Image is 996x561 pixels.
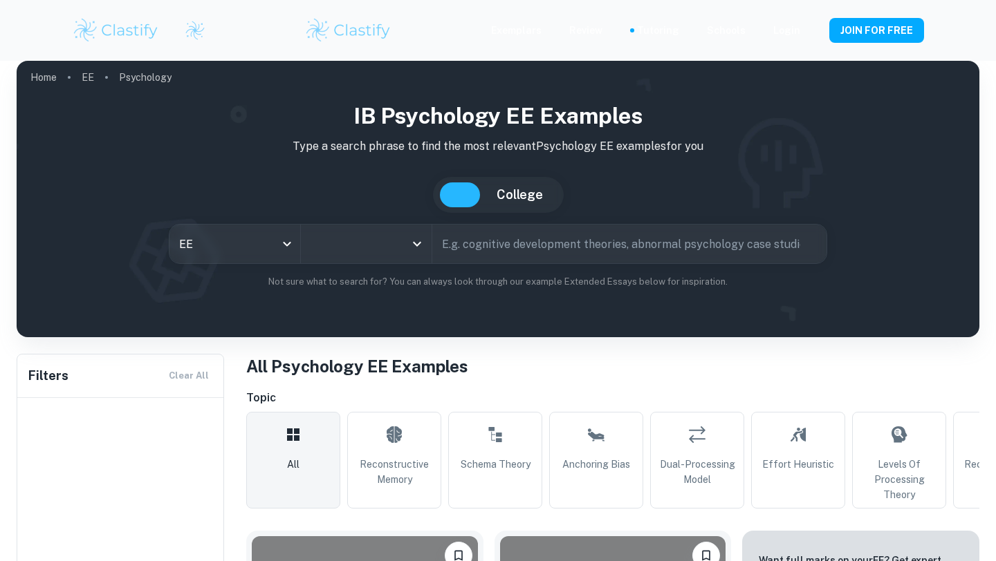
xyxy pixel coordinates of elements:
a: Clastify logo [176,20,205,41]
button: Open [407,234,427,254]
span: Reconstructive Memory [353,457,435,487]
a: Login [773,23,800,38]
a: EE [82,68,94,87]
a: Schools [707,23,746,38]
button: JOIN FOR FREE [829,18,924,43]
span: Dual-Processing Model [656,457,738,487]
p: Exemplars [491,23,542,38]
img: Clastify logo [185,20,205,41]
span: Effort Heuristic [762,457,834,472]
p: Psychology [119,70,172,85]
a: Home [30,68,57,87]
button: IB [440,182,480,207]
span: Levels of Processing Theory [858,457,940,502]
div: EE [169,225,300,263]
img: profile cover [17,61,979,337]
button: Help and Feedback [811,27,818,34]
h1: IB Psychology EE examples [28,99,968,133]
button: Search [806,238,817,249]
input: E.g. cognitive development theories, abnormal psychology case studies, social psychology experime... [432,225,800,263]
a: Tutoring [637,23,679,38]
h6: Filters [28,366,68,386]
button: College [483,182,557,207]
span: Anchoring Bias [562,457,630,472]
h1: All Psychology EE Examples [246,354,979,379]
h6: Topic [246,390,979,406]
p: Type a search phrase to find the most relevant Psychology EE examples for you [28,138,968,155]
img: Clastify logo [304,17,392,44]
p: Not sure what to search for? You can always look through our example Extended Essays below for in... [28,275,968,289]
img: Clastify logo [72,17,160,44]
p: Review [569,23,602,38]
span: Schema Theory [461,457,531,472]
span: All [287,457,299,472]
